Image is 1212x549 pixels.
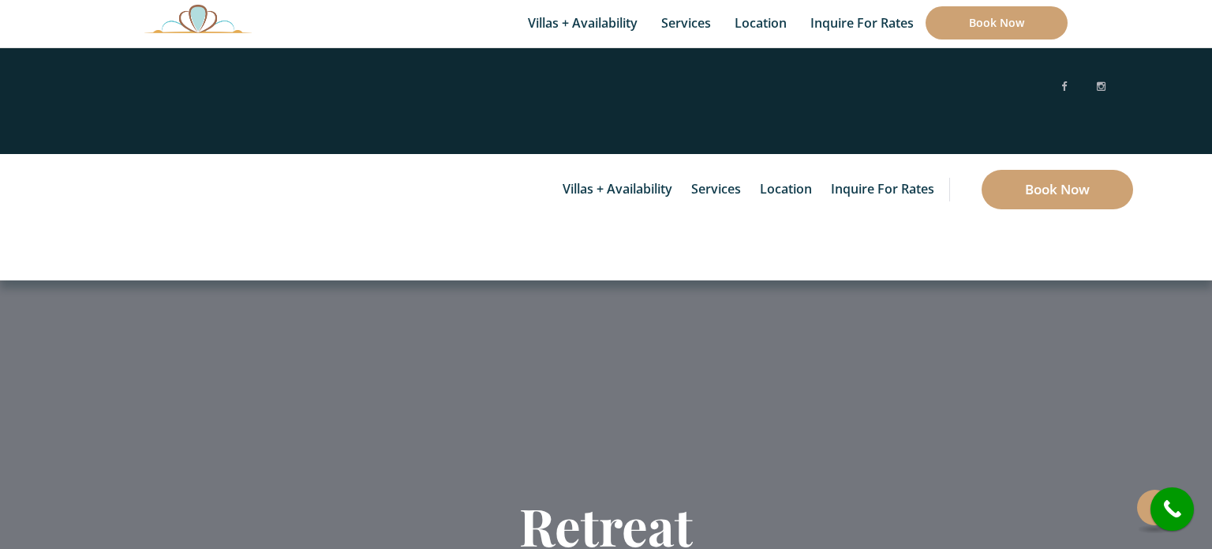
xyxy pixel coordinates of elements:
[926,6,1068,39] a: Book Now
[555,154,680,225] a: Villas + Availability
[39,158,114,276] img: Awesome Logo
[1120,28,1133,147] img: svg%3E
[982,170,1133,209] a: Book Now
[144,4,252,33] img: Awesome Logo
[683,154,749,225] a: Services
[752,154,820,225] a: Location
[823,154,942,225] a: Inquire for Rates
[1150,487,1194,531] a: call
[1154,491,1190,527] i: call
